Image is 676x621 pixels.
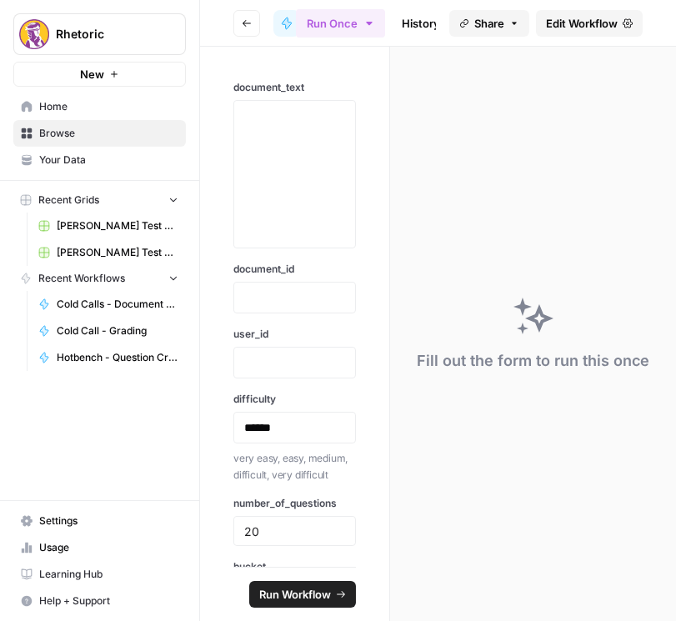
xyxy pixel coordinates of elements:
button: Recent Workflows [13,266,186,291]
span: Recent Workflows [38,271,125,286]
a: Cold Call - Grading [31,318,186,344]
a: Learning Hub [13,561,186,588]
a: Browse [13,120,186,147]
button: Run Once [296,9,385,38]
a: Hotbench - Question Creator [31,344,186,371]
span: Cold Call - Grading [57,323,178,338]
a: Settings [13,508,186,534]
label: document_text [233,80,356,95]
img: Rhetoric Logo [19,19,49,49]
label: document_id [233,262,356,277]
span: New [80,66,104,83]
p: very easy, easy, medium, difficult, very difficult [233,450,356,483]
a: Usage [13,534,186,561]
a: Edit Workflow [536,10,643,37]
span: Help + Support [39,593,178,608]
span: Share [474,15,504,32]
span: Cold Calls - Document Verification [57,297,178,312]
a: [PERSON_NAME] Test Workflow - SERP Overview Grid [31,239,186,266]
span: Edit Workflow [546,15,618,32]
span: Rhetoric [56,26,157,43]
span: Run Workflow [259,586,331,603]
span: Your Data [39,153,178,168]
a: History [392,10,450,37]
div: Fill out the form to run this once [417,349,649,373]
span: Hotbench - Question Creator [57,350,178,365]
span: Recent Grids [38,193,99,208]
button: Share [449,10,529,37]
label: difficulty [233,392,356,407]
label: bucket [233,559,356,574]
span: [PERSON_NAME] Test Workflow - SERP Overview Grid [57,245,178,260]
button: Workspace: Rhetoric [13,13,186,55]
button: Run Workflow [249,581,356,608]
input: 5, 10, 15, 20 [244,523,345,538]
span: Home [39,99,178,114]
a: [PERSON_NAME] Test Workflow - Copilot Example Grid [31,213,186,239]
button: Recent Grids [13,188,186,213]
button: New [13,62,186,87]
label: user_id [233,327,356,342]
span: Settings [39,513,178,528]
a: Cold Calls - Question Creator [273,10,283,37]
a: Cold Calls - Document Verification [31,291,186,318]
label: number_of_questions [233,496,356,511]
span: Learning Hub [39,567,178,582]
span: [PERSON_NAME] Test Workflow - Copilot Example Grid [57,218,178,233]
a: Your Data [13,147,186,173]
span: Usage [39,540,178,555]
button: Help + Support [13,588,186,614]
a: Home [13,93,186,120]
span: Browse [39,126,178,141]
